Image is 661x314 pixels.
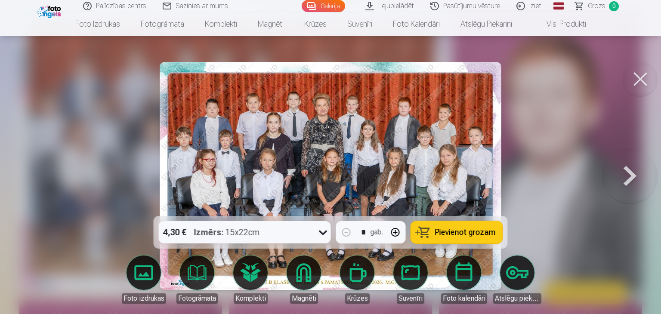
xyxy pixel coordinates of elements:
[588,1,605,11] span: Grozs
[294,12,337,36] a: Krūzes
[290,293,318,304] div: Magnēti
[411,221,503,243] button: Pievienot grozam
[337,12,383,36] a: Suvenīri
[371,227,383,237] div: gab.
[194,226,224,238] strong: Izmērs :
[195,12,247,36] a: Komplekti
[333,256,381,304] a: Krūzes
[397,293,424,304] div: Suvenīri
[130,12,195,36] a: Fotogrāmata
[176,293,218,304] div: Fotogrāmata
[609,1,619,11] span: 0
[383,12,450,36] a: Foto kalendāri
[173,256,221,304] a: Fotogrāmata
[440,256,488,304] a: Foto kalendāri
[435,228,496,236] span: Pievienot grozam
[194,221,260,243] div: 15x22cm
[65,12,130,36] a: Foto izdrukas
[493,256,541,304] a: Atslēgu piekariņi
[159,221,191,243] div: 4,30 €
[122,293,166,304] div: Foto izdrukas
[247,12,294,36] a: Magnēti
[522,12,596,36] a: Visi produkti
[226,256,275,304] a: Komplekti
[234,293,268,304] div: Komplekti
[120,256,168,304] a: Foto izdrukas
[450,12,522,36] a: Atslēgu piekariņi
[280,256,328,304] a: Magnēti
[493,293,541,304] div: Atslēgu piekariņi
[37,3,63,18] img: /fa1
[386,256,435,304] a: Suvenīri
[345,293,370,304] div: Krūzes
[441,293,487,304] div: Foto kalendāri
